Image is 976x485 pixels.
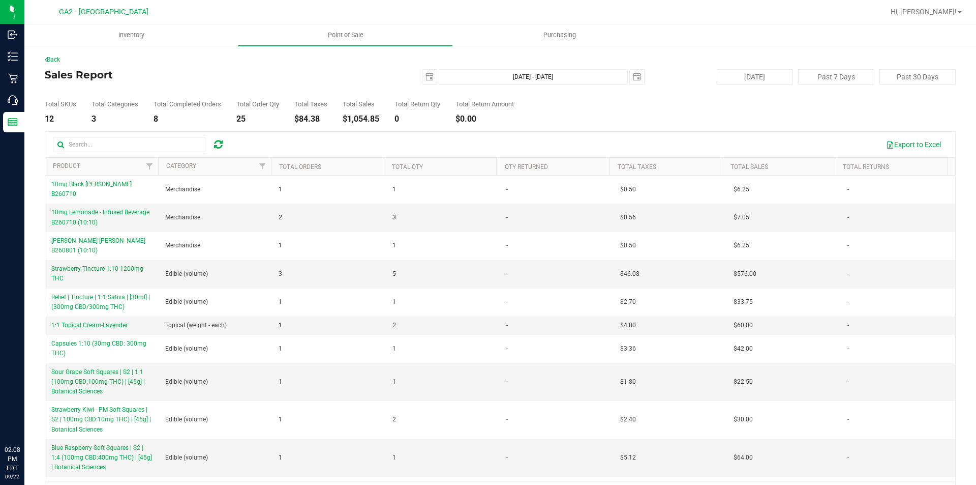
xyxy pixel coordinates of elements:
[59,8,148,16] span: GA2 - [GEOGRAPHIC_DATA]
[165,453,208,463] span: Edible (volume)
[847,269,849,279] span: -
[505,163,548,170] a: Qty Returned
[343,115,379,123] div: $1,054.85
[51,237,145,254] span: [PERSON_NAME] [PERSON_NAME] B260801 (10:10)
[314,31,377,40] span: Point of Sale
[91,115,138,123] div: 3
[392,241,396,250] span: 1
[620,241,636,250] span: $0.50
[279,415,282,424] span: 1
[279,163,321,170] a: Total Orders
[279,241,282,250] span: 1
[279,185,282,194] span: 1
[392,185,396,194] span: 1
[847,344,849,354] span: -
[620,297,636,307] span: $2.70
[24,24,238,46] a: Inventory
[165,321,227,330] span: Topical (weight - each)
[717,69,793,84] button: [DATE]
[392,269,396,279] span: 5
[847,453,849,463] span: -
[734,415,753,424] span: $30.00
[141,158,158,175] a: Filter
[455,101,514,107] div: Total Return Amount
[879,136,948,153] button: Export to Excel
[734,269,756,279] span: $576.00
[630,70,644,84] span: select
[238,24,452,46] a: Point of Sale
[452,24,666,46] a: Purchasing
[620,213,636,222] span: $0.56
[165,415,208,424] span: Edible (volume)
[734,213,749,222] span: $7.05
[45,56,60,63] a: Back
[847,377,849,387] span: -
[279,377,282,387] span: 1
[8,30,18,40] inline-svg: Inbound
[279,297,282,307] span: 1
[154,101,221,107] div: Total Completed Orders
[620,377,636,387] span: $1.80
[620,344,636,354] span: $3.36
[8,95,18,105] inline-svg: Call Center
[45,101,76,107] div: Total SKUs
[506,344,508,354] span: -
[10,404,41,434] iframe: Resource center
[279,344,282,354] span: 1
[734,377,753,387] span: $22.50
[734,185,749,194] span: $6.25
[847,415,849,424] span: -
[506,269,508,279] span: -
[422,70,437,84] span: select
[53,162,80,169] a: Product
[51,322,128,329] span: 1:1 Topical Cream-Lavender
[8,73,18,83] inline-svg: Retail
[734,453,753,463] span: $64.00
[165,377,208,387] span: Edible (volume)
[392,297,396,307] span: 1
[279,321,282,330] span: 1
[798,69,874,84] button: Past 7 Days
[279,453,282,463] span: 1
[506,213,508,222] span: -
[847,213,849,222] span: -
[847,241,849,250] span: -
[620,321,636,330] span: $4.80
[392,377,396,387] span: 1
[236,115,279,123] div: 25
[8,117,18,127] inline-svg: Reports
[394,101,440,107] div: Total Return Qty
[279,213,282,222] span: 2
[51,265,143,282] span: Strawberry Tincture 1:10 1200mg THC
[5,445,20,473] p: 02:08 PM EDT
[343,101,379,107] div: Total Sales
[506,321,508,330] span: -
[506,241,508,250] span: -
[891,8,957,16] span: Hi, [PERSON_NAME]!
[734,297,753,307] span: $33.75
[392,453,396,463] span: 1
[530,31,590,40] span: Purchasing
[45,69,348,80] h4: Sales Report
[506,297,508,307] span: -
[166,162,196,169] a: Category
[165,297,208,307] span: Edible (volume)
[506,453,508,463] span: -
[165,185,200,194] span: Merchandise
[165,241,200,250] span: Merchandise
[394,115,440,123] div: 0
[294,101,327,107] div: Total Taxes
[734,241,749,250] span: $6.25
[165,213,200,222] span: Merchandise
[51,340,146,357] span: Capsules 1:10 (30mg CBD: 300mg THC)
[455,115,514,123] div: $0.00
[392,163,423,170] a: Total Qty
[506,185,508,194] span: -
[879,69,956,84] button: Past 30 Days
[5,473,20,480] p: 09/22
[734,344,753,354] span: $42.00
[506,377,508,387] span: -
[294,115,327,123] div: $84.38
[105,31,158,40] span: Inventory
[392,344,396,354] span: 1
